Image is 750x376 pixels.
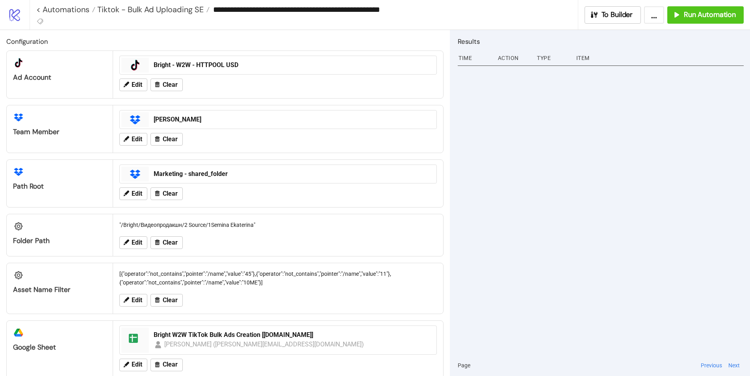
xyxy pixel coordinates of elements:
span: Clear [163,136,178,143]
span: Edit [132,136,142,143]
button: Run Automation [667,6,744,24]
div: Asset Name Filter [13,285,106,294]
div: Ad Account [13,73,106,82]
button: Edit [119,359,147,371]
span: To Builder [601,10,633,19]
span: Clear [163,190,178,197]
div: Team Member [13,127,106,137]
button: Edit [119,133,147,146]
a: < Automations [36,6,95,13]
button: Clear [150,359,183,371]
div: Folder Path [13,236,106,245]
span: Edit [132,239,142,246]
div: "/Bright/Видеопродакшн/2 Source/1Semina Ekaterina" [116,217,440,232]
button: Clear [150,294,183,307]
span: Clear [163,297,178,304]
button: To Builder [585,6,641,24]
button: Previous [698,361,724,370]
div: Item [575,51,744,65]
h2: Configuration [6,36,444,47]
div: Time [458,51,491,65]
span: Edit [132,190,142,197]
button: Edit [119,187,147,200]
span: Run Automation [684,10,736,19]
span: Clear [163,239,178,246]
div: Path Root [13,182,106,191]
h2: Results [458,36,744,47]
button: Edit [119,79,147,91]
button: Next [726,361,742,370]
a: Tiktok - Bulk Ad Uploading SE [95,6,210,13]
div: [PERSON_NAME] ([PERSON_NAME][EMAIL_ADDRESS][DOMAIN_NAME]) [164,339,364,349]
button: ... [644,6,664,24]
button: Clear [150,79,183,91]
span: Edit [132,81,142,88]
span: Edit [132,297,142,304]
div: Action [497,51,531,65]
button: Clear [150,187,183,200]
span: Clear [163,81,178,88]
span: Clear [163,361,178,368]
div: Bright - W2W - HTTPOOL USD [154,61,432,69]
span: Tiktok - Bulk Ad Uploading SE [95,4,204,15]
span: Edit [132,361,142,368]
div: Google Sheet [13,343,106,352]
button: Clear [150,236,183,249]
div: [{"operator":"not_contains","pointer":"/name","value":"45"},{"operator":"not_contains","pointer":... [116,266,440,290]
div: Type [536,51,570,65]
div: [PERSON_NAME] [154,115,432,124]
span: Page [458,361,470,370]
button: Clear [150,133,183,146]
button: Edit [119,294,147,307]
button: Edit [119,236,147,249]
div: Bright W2W TikTok Bulk Ads Creation [[DOMAIN_NAME]] [154,331,432,339]
div: Marketing - shared_folder [154,170,432,178]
